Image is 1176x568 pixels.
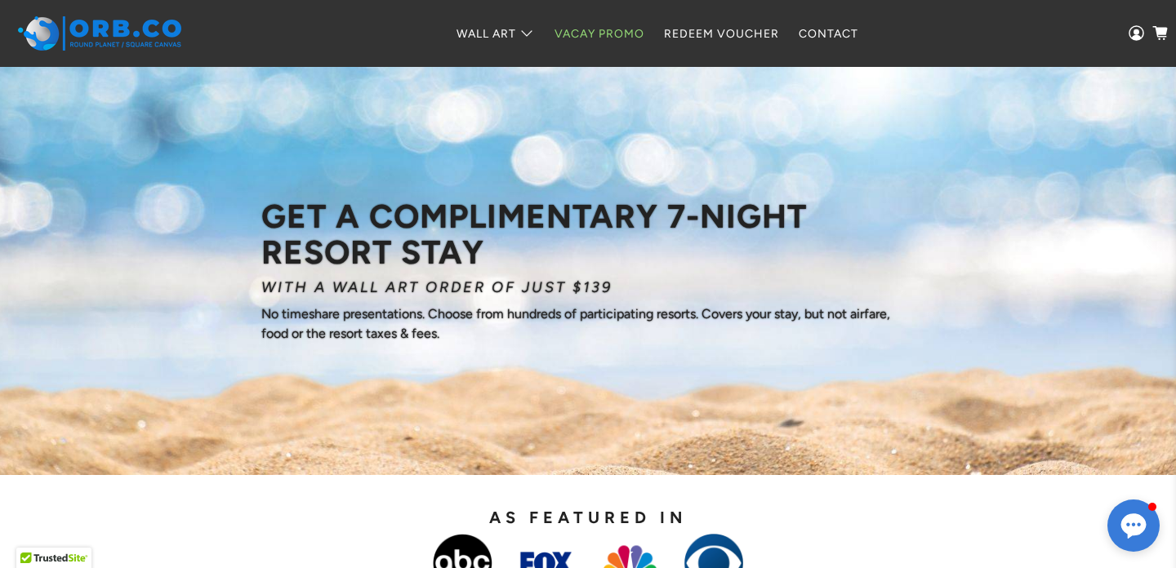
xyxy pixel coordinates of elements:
a: Redeem Voucher [654,12,789,55]
button: Open chat window [1107,499,1160,552]
a: Wall Art [447,12,545,55]
a: Vacay Promo [545,12,654,55]
a: Contact [789,12,868,55]
h2: AS FEATURED IN [204,508,972,527]
i: WITH A WALL ART ORDER OF JUST $139 [261,278,612,296]
h1: GET A COMPLIMENTARY 7-NIGHT RESORT STAY [261,198,915,270]
span: No timeshare presentations. Choose from hundreds of participating resorts. Covers your stay, but ... [261,306,890,341]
